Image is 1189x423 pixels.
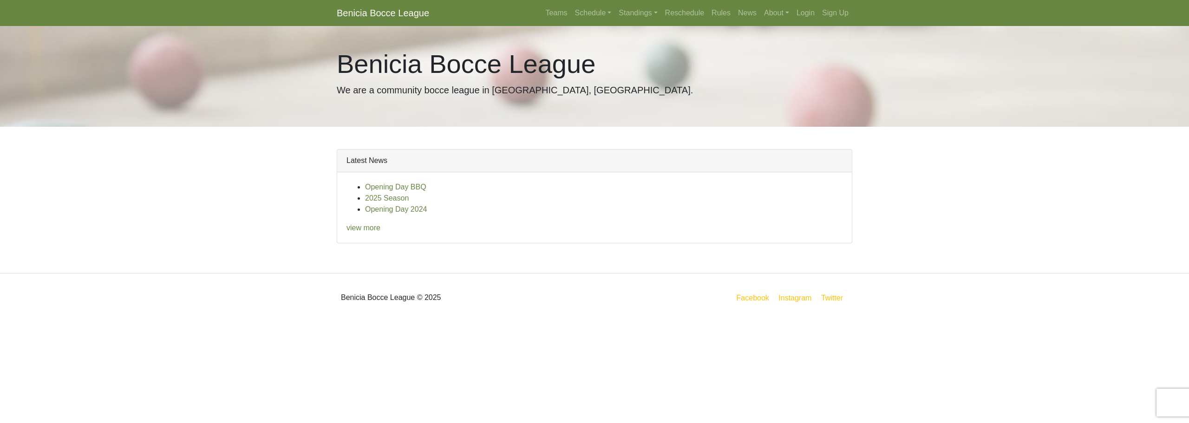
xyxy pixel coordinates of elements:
[777,292,813,304] a: Instagram
[661,4,708,22] a: Reschedule
[735,292,771,304] a: Facebook
[337,83,852,97] p: We are a community bocce league in [GEOGRAPHIC_DATA], [GEOGRAPHIC_DATA].
[365,194,409,202] a: 2025 Season
[734,4,760,22] a: News
[760,4,793,22] a: About
[365,183,426,191] a: Opening Day BBQ
[571,4,615,22] a: Schedule
[365,205,427,213] a: Opening Day 2024
[337,150,852,172] div: Latest News
[330,281,594,314] div: Benicia Bocce League © 2025
[337,48,852,79] h1: Benicia Bocce League
[346,224,380,232] a: view more
[793,4,818,22] a: Login
[819,292,850,304] a: Twitter
[818,4,852,22] a: Sign Up
[708,4,734,22] a: Rules
[542,4,571,22] a: Teams
[337,4,429,22] a: Benicia Bocce League
[615,4,661,22] a: Standings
